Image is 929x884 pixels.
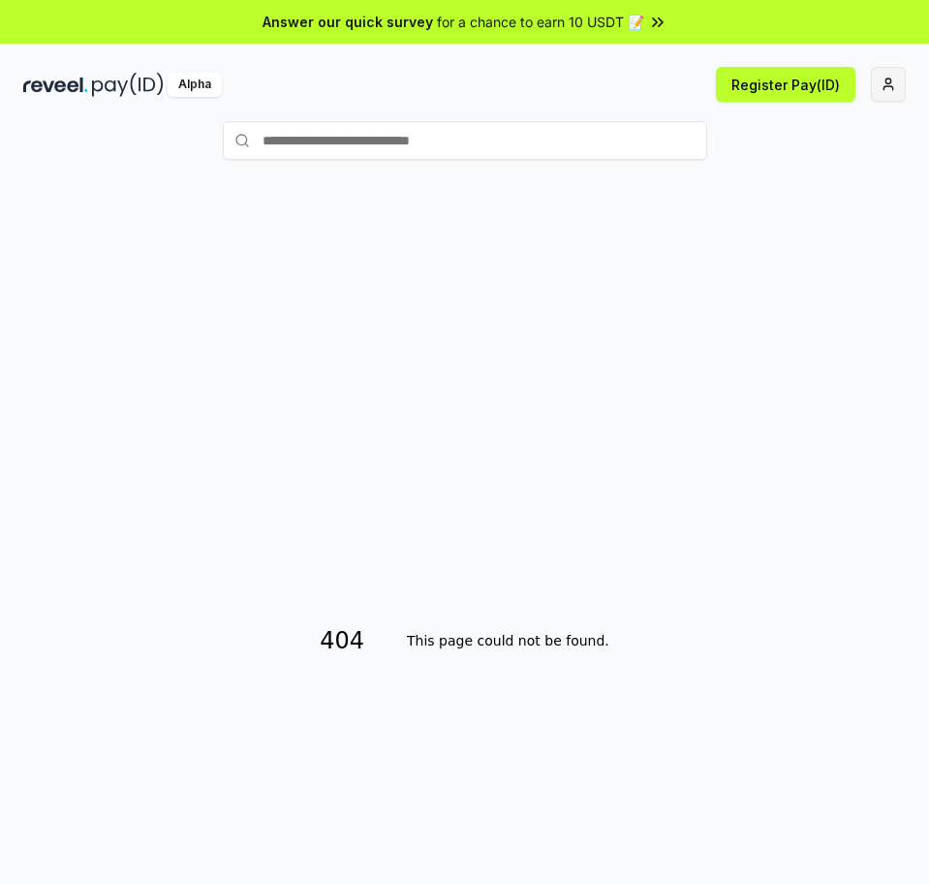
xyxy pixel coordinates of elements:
[23,73,88,97] img: reveel_dark
[320,617,387,665] h1: 404
[263,12,433,32] span: Answer our quick survey
[437,12,644,32] span: for a chance to earn 10 USDT 📝
[92,73,164,97] img: pay_id
[407,617,609,665] h2: This page could not be found.
[716,67,855,102] button: Register Pay(ID)
[168,73,222,97] div: Alpha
